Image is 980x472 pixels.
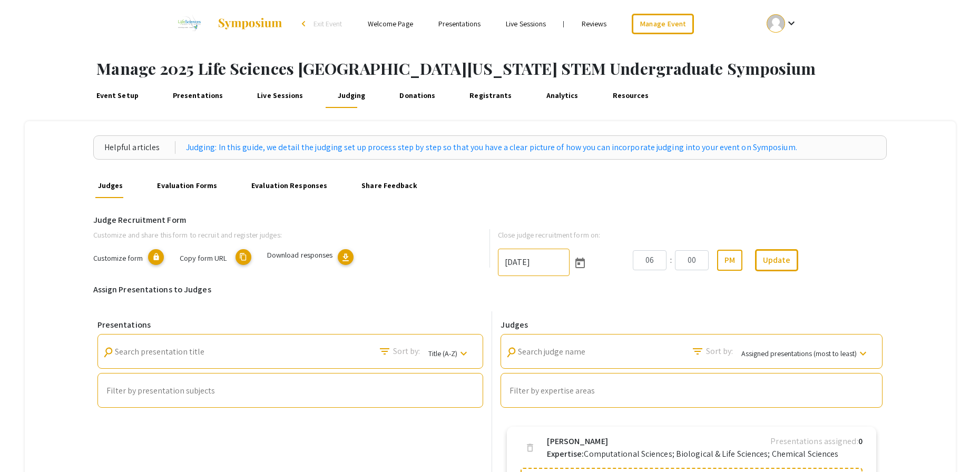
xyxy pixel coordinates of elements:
div: Helpful articles [104,141,175,154]
a: Manage Event [632,14,694,34]
h1: Manage 2025 Life Sciences [GEOGRAPHIC_DATA][US_STATE] STEM Undergraduate Symposium [96,59,980,78]
a: Live Sessions [255,83,306,108]
button: Title (A-Z) [420,343,478,363]
div: arrow_back_ios [302,21,308,27]
span: Presentations assigned: [770,436,858,447]
span: Download responses [267,250,333,260]
span: Title (A-Z) [428,349,457,358]
button: Update [755,249,798,271]
p: Computational Sciences; Biological & Life Sciences; Chemical Sciences [547,448,838,460]
a: Event Setup [94,83,141,108]
span: download [340,252,351,263]
a: 2025 Life Sciences South Florida STEM Undergraduate Symposium [171,11,283,37]
mat-icon: Search [505,346,519,360]
button: Expand account dropdown [756,12,809,35]
button: delete [520,437,541,458]
a: Judges [95,173,125,198]
a: Live Sessions [506,19,546,28]
a: Evaluation Responses [249,173,330,198]
h6: Assign Presentations to Judges [93,284,887,294]
a: Registrants [467,83,514,108]
mat-icon: keyboard_arrow_down [457,347,470,360]
button: download [338,249,354,265]
mat-icon: copy URL [236,249,251,265]
mat-chip-list: Auto complete [509,384,874,398]
span: Copy form URL [180,253,227,263]
a: Reviews [582,19,607,28]
input: Hours [633,250,667,270]
b: Expertise: [547,448,584,459]
a: Resources [610,83,651,108]
a: Analytics [544,83,581,108]
iframe: Chat [8,425,45,464]
h6: Presentations [97,320,484,330]
img: 2025 Life Sciences South Florida STEM Undergraduate Symposium [171,11,207,37]
mat-icon: Search [378,345,391,358]
span: delete [525,442,535,453]
mat-icon: Search [101,346,115,360]
span: Sort by: [393,345,420,358]
button: Assigned presentations (most to least) [733,343,878,363]
a: Donations [397,83,438,108]
input: Minutes [675,250,709,270]
a: Share Feedback [359,173,420,198]
a: Judging [335,83,368,108]
h6: Judges [501,320,883,330]
h6: Judge Recruitment Form [93,215,887,225]
mat-chip-list: Auto complete [106,384,475,398]
a: Judging: In this guide, we detail the judging set up process step by step so that you have a clea... [186,141,797,154]
a: Evaluation Forms [155,173,220,198]
mat-icon: Expand account dropdown [785,17,798,29]
li: | [558,19,569,28]
b: [PERSON_NAME] [547,435,607,448]
a: Welcome Page [368,19,413,28]
p: Customize and share this form to recruit and register judges: [93,229,473,241]
button: PM [717,250,742,271]
mat-icon: lock [148,249,164,265]
a: Presentations [438,19,481,28]
span: Assigned presentations (most to least) [741,349,857,358]
div: : [667,254,675,267]
img: Symposium by ForagerOne [217,17,283,30]
button: Open calendar [570,252,591,273]
label: Close judge recruitment form on: [498,229,600,241]
mat-icon: keyboard_arrow_down [857,347,869,360]
span: Customize form [93,253,143,263]
span: Sort by: [706,345,733,358]
span: Exit Event [313,19,342,28]
b: 0 [858,436,863,447]
a: Presentations [170,83,226,108]
mat-icon: Search [691,345,704,358]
